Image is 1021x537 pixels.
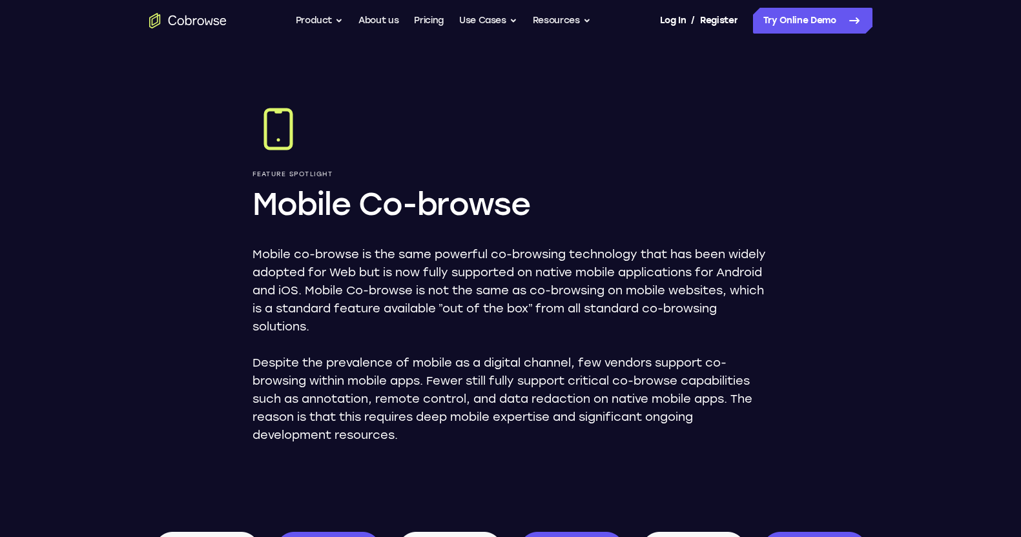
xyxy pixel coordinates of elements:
[253,245,769,336] p: Mobile co-browse is the same powerful co-browsing technology that has been widely adopted for Web...
[459,8,517,34] button: Use Cases
[691,13,695,28] span: /
[358,8,398,34] a: About us
[660,8,686,34] a: Log In
[533,8,591,34] button: Resources
[149,13,227,28] a: Go to the home page
[753,8,872,34] a: Try Online Demo
[253,170,769,178] p: Feature Spotlight
[253,103,304,155] img: Mobile Co-browse
[253,354,769,444] p: Despite the prevalence of mobile as a digital channel, few vendors support co-browsing within mob...
[296,8,344,34] button: Product
[414,8,444,34] a: Pricing
[700,8,737,34] a: Register
[253,183,769,225] h1: Mobile Co-browse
